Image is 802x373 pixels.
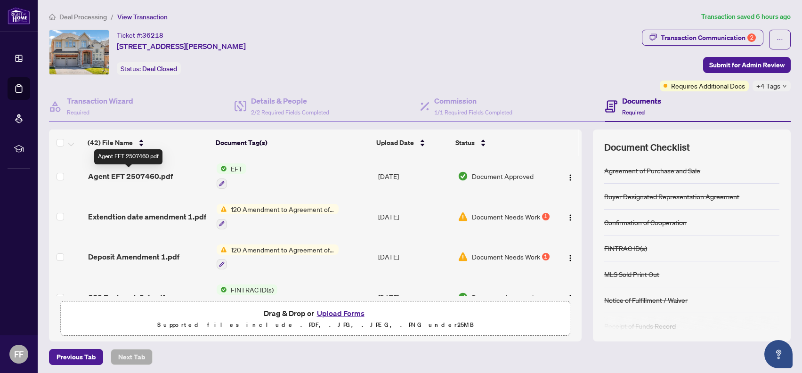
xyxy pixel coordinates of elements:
img: Status Icon [217,204,227,214]
img: IMG-N12140617_1.jpg [49,30,109,74]
img: Logo [567,174,574,181]
td: [DATE] [374,277,454,317]
span: +4 Tags [756,81,780,91]
img: Document Status [458,292,468,302]
div: FINTRAC ID(s) [604,243,647,253]
button: Status IconEFT [217,163,246,189]
h4: Details & People [251,95,329,106]
span: Required [622,109,645,116]
span: Upload Date [376,138,414,148]
th: Document Tag(s) [212,130,372,156]
span: Deposit Amendment 1.pdf [88,251,179,262]
button: Status IconFINTRAC ID(s) [217,284,277,310]
button: Submit for Admin Review [703,57,791,73]
div: Ticket #: [117,30,163,41]
span: ellipsis [777,36,783,43]
span: Document Checklist [604,141,690,154]
h4: Documents [622,95,661,106]
article: Transaction saved 6 hours ago [701,11,791,22]
span: [STREET_ADDRESS][PERSON_NAME] [117,41,246,52]
span: (42) File Name [88,138,133,148]
span: Drag & Drop orUpload FormsSupported files include .PDF, .JPG, .JPEG, .PNG under25MB [61,301,570,336]
span: Required [67,109,89,116]
img: Status Icon [217,244,227,255]
span: 120 Amendment to Agreement of Purchase and Sale [227,204,339,214]
div: Agent EFT 2507460.pdf [94,149,162,164]
button: Logo [563,290,578,305]
td: [DATE] [374,237,454,277]
span: Document Approved [472,171,534,181]
img: logo [8,7,30,24]
span: View Transaction [117,13,168,21]
td: [DATE] [374,156,454,196]
div: 1 [542,213,550,220]
img: Document Status [458,211,468,222]
span: Deal Closed [142,65,177,73]
button: Open asap [764,340,793,368]
div: Transaction Communication [661,30,756,45]
span: FINTRAC ID(s) [227,284,277,295]
span: Agent EFT 2507460.pdf [88,170,173,182]
span: 36218 [142,31,163,40]
button: Logo [563,169,578,184]
span: 630 Roshanak 2 1.pdf [88,292,165,303]
span: Previous Tab [57,349,96,365]
span: home [49,14,56,20]
img: Document Status [458,251,468,262]
p: Supported files include .PDF, .JPG, .JPEG, .PNG under 25 MB [66,319,564,331]
img: Status Icon [217,163,227,174]
img: Document Status [458,171,468,181]
span: Requires Additional Docs [671,81,745,91]
span: Document Needs Work [472,211,540,222]
div: 2 [747,33,756,42]
button: Status Icon120 Amendment to Agreement of Purchase and Sale [217,244,339,270]
span: 120 Amendment to Agreement of Purchase and Sale [227,244,339,255]
button: Logo [563,209,578,224]
div: Status: [117,62,181,75]
li: / [111,11,113,22]
span: Extendtion date amendment 1.pdf [88,211,206,222]
div: Agreement of Purchase and Sale [604,165,700,176]
th: (42) File Name [84,130,212,156]
th: Upload Date [373,130,452,156]
td: [DATE] [374,196,454,237]
button: Upload Forms [314,307,367,319]
div: Notice of Fulfillment / Waiver [604,295,688,305]
img: Logo [567,294,574,302]
span: Deal Processing [59,13,107,21]
button: Next Tab [111,349,153,365]
button: Status Icon120 Amendment to Agreement of Purchase and Sale [217,204,339,229]
div: Buyer Designated Representation Agreement [604,191,739,202]
span: Document Approved [472,292,534,302]
div: 1 [542,253,550,260]
span: FF [14,348,24,361]
span: Drag & Drop or [264,307,367,319]
span: 1/1 Required Fields Completed [434,109,512,116]
h4: Transaction Wizard [67,95,133,106]
button: Logo [563,249,578,264]
button: Transaction Communication2 [642,30,763,46]
button: Previous Tab [49,349,103,365]
img: Logo [567,254,574,262]
h4: Commission [434,95,512,106]
img: Status Icon [217,284,227,295]
th: Status [452,130,551,156]
span: down [782,84,787,89]
span: EFT [227,163,246,174]
img: Logo [567,214,574,221]
span: Status [455,138,475,148]
span: Submit for Admin Review [709,57,785,73]
div: Confirmation of Cooperation [604,217,687,227]
span: Document Needs Work [472,251,540,262]
span: 2/2 Required Fields Completed [251,109,329,116]
div: MLS Sold Print Out [604,269,659,279]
